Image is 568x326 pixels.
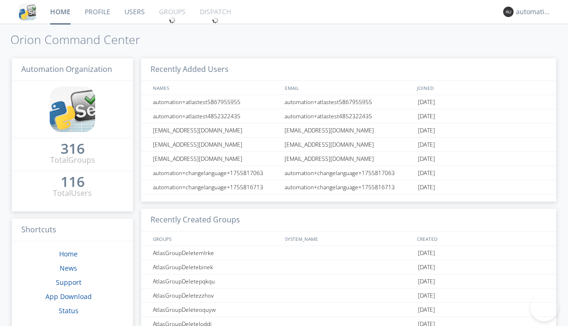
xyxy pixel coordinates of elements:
[282,123,416,137] div: [EMAIL_ADDRESS][DOMAIN_NAME]
[141,58,556,81] h3: Recently Added Users
[530,293,559,321] iframe: Toggle Customer Support
[141,260,556,274] a: AtlasGroupDeletebinek[DATE]
[503,7,514,17] img: 373638.png
[151,138,282,151] div: [EMAIL_ADDRESS][DOMAIN_NAME]
[50,87,95,132] img: cddb5a64eb264b2086981ab96f4c1ba7
[282,138,416,151] div: [EMAIL_ADDRESS][DOMAIN_NAME]
[282,180,416,194] div: automation+changelanguage+1755816713
[141,180,556,194] a: automation+changelanguage+1755816713automation+changelanguage+1755816713[DATE]
[151,180,282,194] div: automation+changelanguage+1755816713
[151,260,282,274] div: AtlasGroupDeletebinek
[61,177,85,188] a: 116
[151,232,280,246] div: GROUPS
[151,303,282,317] div: AtlasGroupDeleteoquyw
[141,274,556,289] a: AtlasGroupDeletepqkqu[DATE]
[56,278,81,287] a: Support
[151,289,282,302] div: AtlasGroupDeletezzhov
[12,219,133,242] h3: Shortcuts
[53,188,92,199] div: Total Users
[282,95,416,109] div: automation+atlastest5867955955
[418,274,435,289] span: [DATE]
[282,152,416,166] div: [EMAIL_ADDRESS][DOMAIN_NAME]
[282,109,416,123] div: automation+atlastest4852322435
[418,152,435,166] span: [DATE]
[59,249,78,258] a: Home
[61,177,85,186] div: 116
[60,264,77,273] a: News
[45,292,92,301] a: App Download
[141,95,556,109] a: automation+atlastest5867955955automation+atlastest5867955955[DATE]
[50,155,95,166] div: Total Groups
[418,303,435,317] span: [DATE]
[418,138,435,152] span: [DATE]
[61,144,85,153] div: 316
[283,232,415,246] div: SYSTEM_NAME
[212,17,219,24] img: spin.svg
[19,3,36,20] img: cddb5a64eb264b2086981ab96f4c1ba7
[151,95,282,109] div: automation+atlastest5867955955
[141,152,556,166] a: [EMAIL_ADDRESS][DOMAIN_NAME][EMAIL_ADDRESS][DOMAIN_NAME][DATE]
[418,246,435,260] span: [DATE]
[418,180,435,194] span: [DATE]
[415,232,547,246] div: CREATED
[418,166,435,180] span: [DATE]
[282,166,416,180] div: automation+changelanguage+1755817063
[415,81,547,95] div: JOINED
[283,81,415,95] div: EMAIL
[59,306,79,315] a: Status
[141,209,556,232] h3: Recently Created Groups
[141,289,556,303] a: AtlasGroupDeletezzhov[DATE]
[151,246,282,260] div: AtlasGroupDeletemlrke
[141,166,556,180] a: automation+changelanguage+1755817063automation+changelanguage+1755817063[DATE]
[151,152,282,166] div: [EMAIL_ADDRESS][DOMAIN_NAME]
[151,274,282,288] div: AtlasGroupDeletepqkqu
[418,109,435,123] span: [DATE]
[169,17,176,24] img: spin.svg
[141,138,556,152] a: [EMAIL_ADDRESS][DOMAIN_NAME][EMAIL_ADDRESS][DOMAIN_NAME][DATE]
[151,166,282,180] div: automation+changelanguage+1755817063
[141,123,556,138] a: [EMAIL_ADDRESS][DOMAIN_NAME][EMAIL_ADDRESS][DOMAIN_NAME][DATE]
[141,303,556,317] a: AtlasGroupDeleteoquyw[DATE]
[151,81,280,95] div: NAMES
[21,64,112,74] span: Automation Organization
[151,123,282,137] div: [EMAIL_ADDRESS][DOMAIN_NAME]
[61,144,85,155] a: 316
[141,109,556,123] a: automation+atlastest4852322435automation+atlastest4852322435[DATE]
[516,7,551,17] div: automation+atlas0004
[418,260,435,274] span: [DATE]
[418,289,435,303] span: [DATE]
[151,109,282,123] div: automation+atlastest4852322435
[418,123,435,138] span: [DATE]
[418,95,435,109] span: [DATE]
[141,246,556,260] a: AtlasGroupDeletemlrke[DATE]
